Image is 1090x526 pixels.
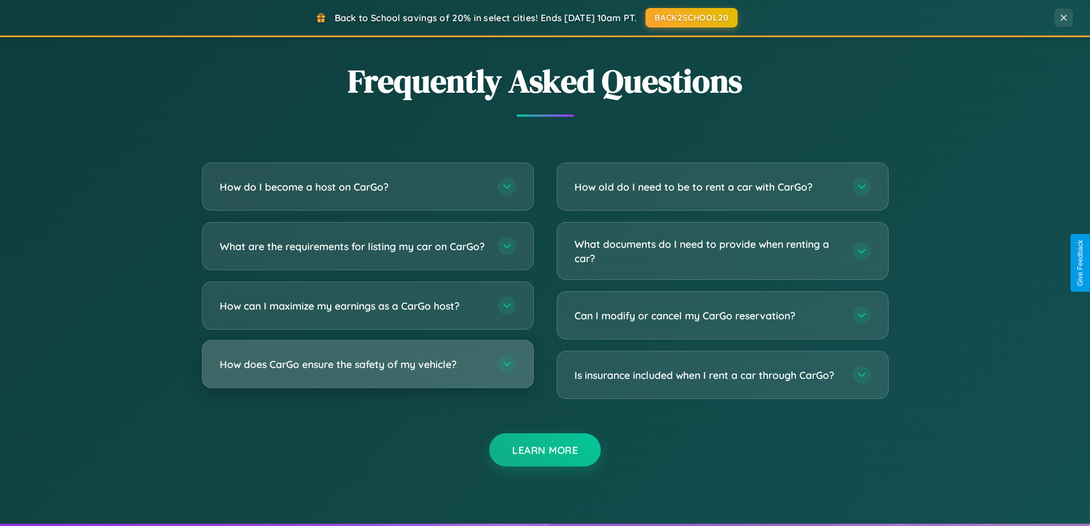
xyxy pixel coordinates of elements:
[335,12,637,23] span: Back to School savings of 20% in select cities! Ends [DATE] 10am PT.
[645,8,738,27] button: BACK2SCHOOL20
[220,299,486,313] h3: How can I maximize my earnings as a CarGo host?
[489,433,601,466] button: Learn More
[220,239,486,254] h3: What are the requirements for listing my car on CarGo?
[220,180,486,194] h3: How do I become a host on CarGo?
[574,180,841,194] h3: How old do I need to be to rent a car with CarGo?
[202,59,889,103] h2: Frequently Asked Questions
[574,309,841,323] h3: Can I modify or cancel my CarGo reservation?
[574,237,841,265] h3: What documents do I need to provide when renting a car?
[1076,240,1084,286] div: Give Feedback
[574,368,841,382] h3: Is insurance included when I rent a car through CarGo?
[220,357,486,371] h3: How does CarGo ensure the safety of my vehicle?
